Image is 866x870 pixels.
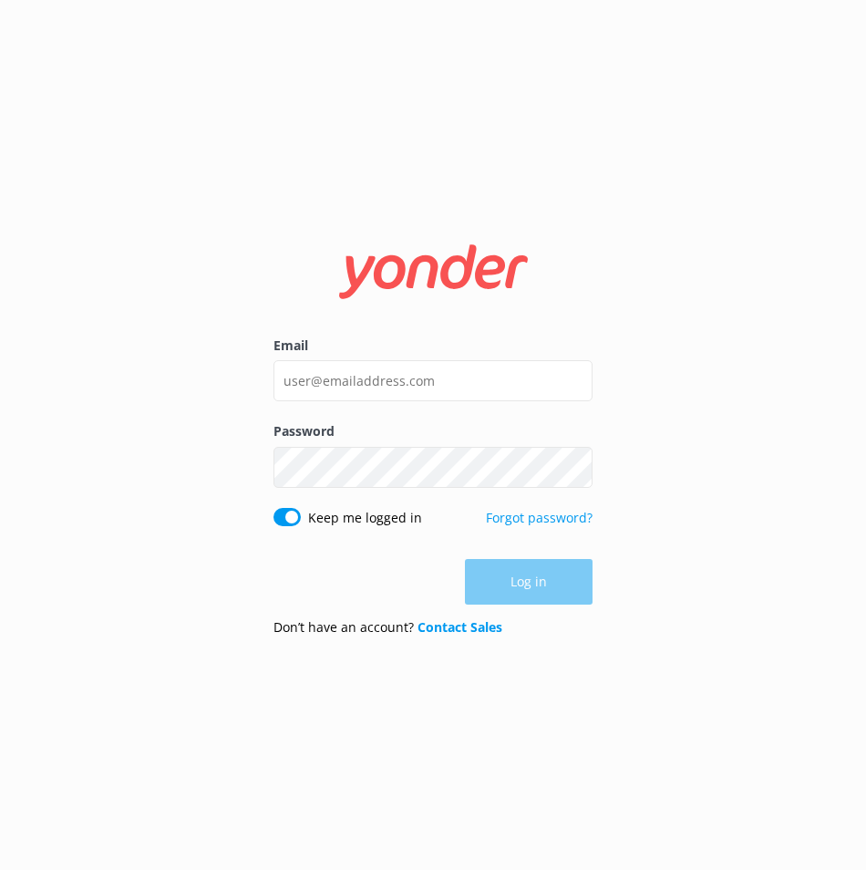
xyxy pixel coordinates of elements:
input: user@emailaddress.com [273,360,593,401]
button: Show password [556,449,593,485]
label: Keep me logged in [308,508,422,528]
label: Password [273,421,593,441]
a: Forgot password? [486,509,593,526]
p: Don’t have an account? [273,617,502,637]
a: Contact Sales [418,618,502,636]
label: Email [273,336,593,356]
